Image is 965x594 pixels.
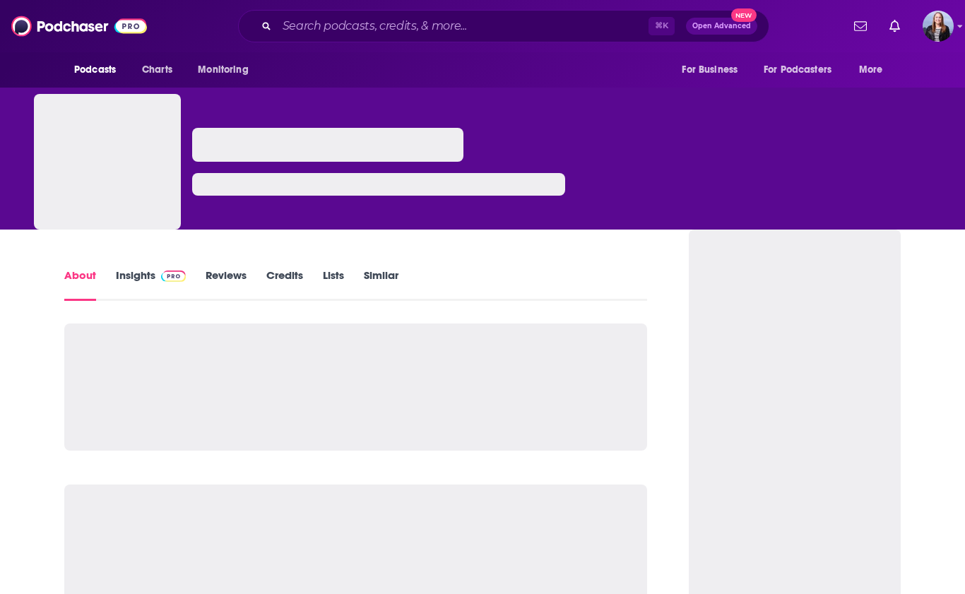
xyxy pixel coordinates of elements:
img: Podchaser - Follow, Share and Rate Podcasts [11,13,147,40]
span: More [859,60,883,80]
span: Open Advanced [692,23,751,30]
a: Credits [266,268,303,301]
button: Open AdvancedNew [686,18,757,35]
button: open menu [672,57,755,83]
a: About [64,268,96,301]
button: open menu [754,57,852,83]
button: open menu [64,57,134,83]
div: Search podcasts, credits, & more... [238,10,769,42]
span: Podcasts [74,60,116,80]
input: Search podcasts, credits, & more... [277,15,649,37]
a: InsightsPodchaser Pro [116,268,186,301]
span: For Business [682,60,738,80]
span: Logged in as annarice [923,11,954,42]
span: For Podcasters [764,60,831,80]
img: Podchaser Pro [161,271,186,282]
img: User Profile [923,11,954,42]
a: Similar [364,268,398,301]
a: Reviews [206,268,247,301]
button: open menu [188,57,266,83]
span: Monitoring [198,60,248,80]
span: Charts [142,60,172,80]
a: Lists [323,268,344,301]
button: open menu [849,57,901,83]
a: Show notifications dropdown [884,14,906,38]
a: Charts [133,57,181,83]
span: ⌘ K [649,17,675,35]
a: Show notifications dropdown [848,14,872,38]
button: Show profile menu [923,11,954,42]
span: New [731,8,757,22]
